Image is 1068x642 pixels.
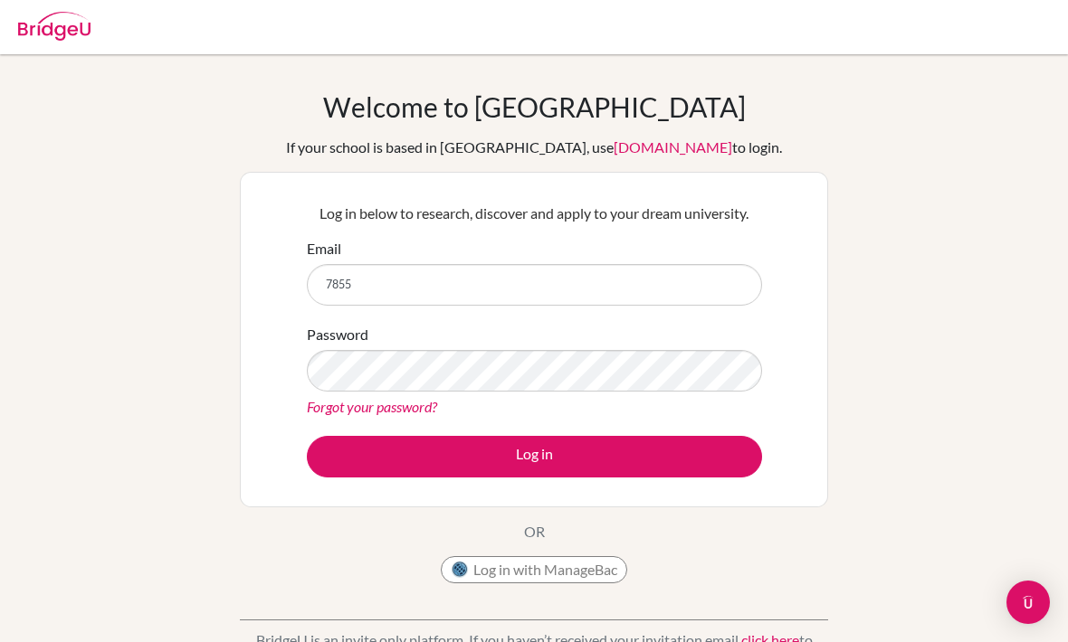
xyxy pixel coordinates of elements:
[307,203,762,224] p: Log in below to research, discover and apply to your dream university.
[307,398,437,415] a: Forgot your password?
[441,556,627,583] button: Log in with ManageBac
[323,90,746,123] h1: Welcome to [GEOGRAPHIC_DATA]
[1006,581,1050,624] div: Open Intercom Messenger
[307,324,368,345] label: Password
[307,436,762,477] button: Log in
[18,12,91,41] img: Bridge-U
[614,138,732,156] a: [DOMAIN_NAME]
[286,137,782,158] div: If your school is based in [GEOGRAPHIC_DATA], use to login.
[307,238,341,260] label: Email
[524,521,545,543] p: OR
